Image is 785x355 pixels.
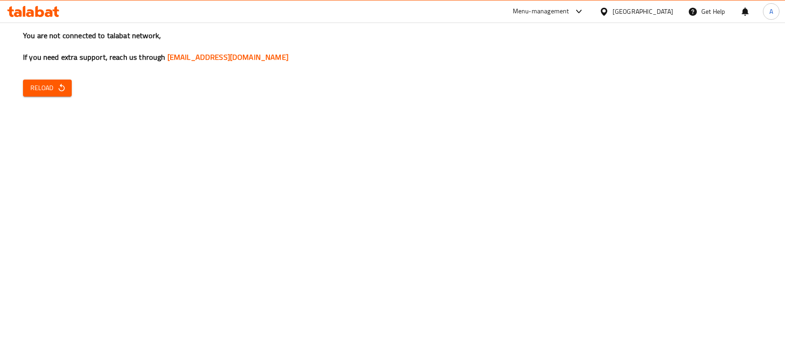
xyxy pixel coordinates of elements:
a: [EMAIL_ADDRESS][DOMAIN_NAME] [167,50,288,64]
div: [GEOGRAPHIC_DATA] [613,6,673,17]
span: Reload [30,82,64,94]
span: A [769,6,773,17]
button: Reload [23,80,72,97]
h3: You are not connected to talabat network, If you need extra support, reach us through [23,30,762,63]
div: Menu-management [513,6,569,17]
